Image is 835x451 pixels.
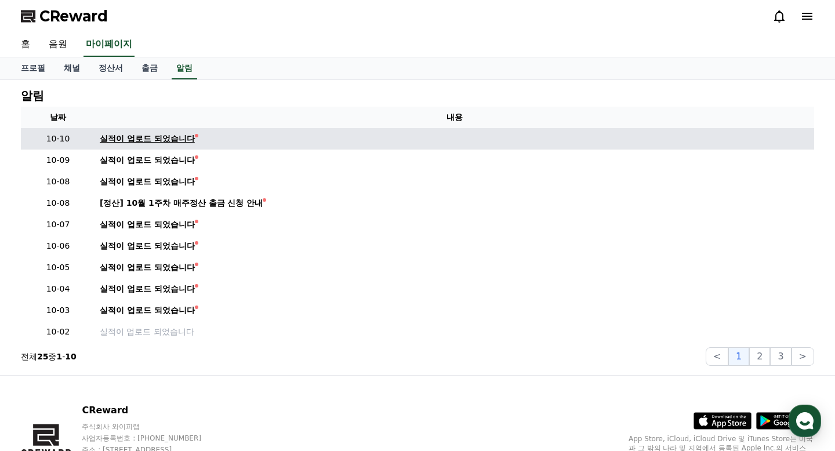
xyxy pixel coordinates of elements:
[26,197,90,209] p: 10-08
[83,32,135,57] a: 마이페이지
[26,326,90,338] p: 10-02
[21,7,108,26] a: CReward
[95,107,814,128] th: 내용
[26,304,90,317] p: 10-03
[706,347,728,366] button: <
[100,133,809,145] a: 실적이 업로드 되었습니다
[179,372,193,381] span: 설정
[100,283,195,295] div: 실적이 업로드 되었습니다
[55,57,89,79] a: 채널
[56,352,62,361] strong: 1
[100,261,195,274] div: 실적이 업로드 되었습니다
[100,133,195,145] div: 실적이 업로드 되었습니다
[39,7,108,26] span: CReward
[100,197,263,209] div: [정산] 10월 1주차 매주정산 출금 신청 안내
[37,372,43,381] span: 홈
[150,355,223,384] a: 설정
[172,57,197,79] a: 알림
[100,219,195,231] div: 실적이 업로드 되었습니다
[82,403,223,417] p: CReward
[100,197,809,209] a: [정산] 10월 1주차 매주정산 출금 신청 안내
[100,304,809,317] a: 실적이 업로드 되었습니다
[100,283,809,295] a: 실적이 업로드 되었습니다
[3,355,77,384] a: 홈
[100,261,809,274] a: 실적이 업로드 되었습니다
[100,176,809,188] a: 실적이 업로드 되었습니다
[100,219,809,231] a: 실적이 업로드 되었습니다
[26,240,90,252] p: 10-06
[100,154,809,166] a: 실적이 업로드 되었습니다
[26,219,90,231] p: 10-07
[26,283,90,295] p: 10-04
[26,176,90,188] p: 10-08
[82,422,223,431] p: 주식회사 와이피랩
[12,57,55,79] a: 프로필
[100,304,195,317] div: 실적이 업로드 되었습니다
[100,240,809,252] a: 실적이 업로드 되었습니다
[37,352,48,361] strong: 25
[21,351,77,362] p: 전체 중 -
[100,240,195,252] div: 실적이 업로드 되었습니다
[65,352,76,361] strong: 10
[26,133,90,145] p: 10-10
[77,355,150,384] a: 대화
[100,176,195,188] div: 실적이 업로드 되었습니다
[770,347,791,366] button: 3
[12,32,39,57] a: 홈
[21,89,44,102] h4: 알림
[26,154,90,166] p: 10-09
[39,32,77,57] a: 음원
[749,347,770,366] button: 2
[89,57,132,79] a: 정산서
[26,261,90,274] p: 10-05
[100,154,195,166] div: 실적이 업로드 되었습니다
[132,57,167,79] a: 출금
[792,347,814,366] button: >
[82,434,223,443] p: 사업자등록번호 : [PHONE_NUMBER]
[100,326,809,338] a: 실적이 업로드 되었습니다
[728,347,749,366] button: 1
[106,373,120,382] span: 대화
[21,107,95,128] th: 날짜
